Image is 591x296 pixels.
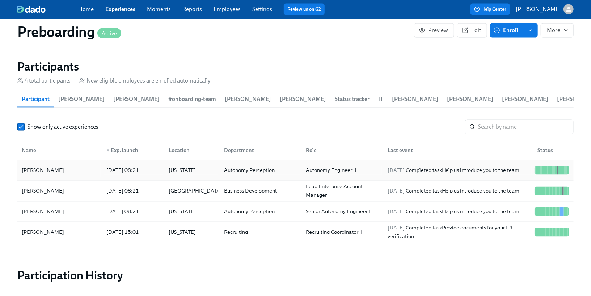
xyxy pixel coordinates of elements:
[163,143,219,157] div: Location
[19,146,101,155] div: Name
[17,181,574,202] div: [PERSON_NAME][DATE] 08:21[GEOGRAPHIC_DATA]Business DevelopmentLead Enterprise Account Manager[DAT...
[516,5,561,13] p: [PERSON_NAME]
[252,6,272,13] a: Settings
[303,182,382,200] div: Lead Enterprise Account Manager
[541,23,574,38] button: More
[388,225,405,231] span: [DATE]
[147,6,171,13] a: Moments
[166,228,219,237] div: [US_STATE]
[287,6,321,13] a: Review us on G2
[225,94,271,104] span: [PERSON_NAME]
[28,123,98,131] span: Show only active experiences
[420,27,448,34] span: Preview
[385,166,532,175] div: Completed task Help us introduce you to the team
[17,160,574,181] div: [PERSON_NAME][DATE] 08:21[US_STATE]Autonomy PerceptionAutonomy Engineer II[DATE] Completed taskHe...
[166,187,225,195] div: [GEOGRAPHIC_DATA]
[221,166,300,175] div: Autonomy Perception
[474,6,506,13] span: Help Center
[385,187,532,195] div: Completed task Help us introduce you to the team
[182,6,202,13] a: Reports
[385,146,532,155] div: Last event
[532,143,572,157] div: Status
[19,207,101,216] div: [PERSON_NAME]
[17,6,78,13] a: dado
[19,166,67,175] div: [PERSON_NAME]
[104,146,163,155] div: Exp. launch
[19,228,101,237] div: [PERSON_NAME]
[457,23,487,38] button: Edit
[447,94,493,104] span: [PERSON_NAME]
[58,94,105,104] span: [PERSON_NAME]
[17,6,46,13] img: dado
[478,120,574,134] input: Search by name
[470,4,510,15] button: Help Center
[382,143,532,157] div: Last event
[523,23,538,38] button: enroll
[105,6,135,13] a: Experiences
[547,27,567,34] span: More
[378,94,383,104] span: IT
[79,77,210,85] div: New eligible employees are enrolled automatically
[17,23,121,41] h1: Preboarding
[104,166,163,175] div: [DATE] 08:21
[218,143,300,157] div: Department
[392,94,438,104] span: [PERSON_NAME]
[104,187,163,195] div: [DATE] 08:21
[388,188,405,194] span: [DATE]
[385,224,532,241] div: Completed task Provide documents for your I-9 verification
[303,207,382,216] div: Senior Autonomy Engineer II
[463,27,481,34] span: Edit
[104,228,163,237] div: [DATE] 15:01
[388,167,405,174] span: [DATE]
[166,207,219,216] div: [US_STATE]
[284,4,325,15] button: Review us on G2
[490,23,523,38] button: Enroll
[166,166,219,175] div: [US_STATE]
[280,94,326,104] span: [PERSON_NAME]
[168,94,216,104] span: #onboarding-team
[300,143,382,157] div: Role
[97,31,121,36] span: Active
[221,146,300,155] div: Department
[388,208,405,215] span: [DATE]
[221,228,300,237] div: Recruiting
[535,146,572,155] div: Status
[17,202,574,222] div: [PERSON_NAME][DATE] 08:21[US_STATE]Autonomy PerceptionSenior Autonomy Engineer II[DATE] Completed...
[303,166,382,175] div: Autonomy Engineer II
[221,207,300,216] div: Autonomy Perception
[303,228,382,237] div: Recruiting Coordinator II
[17,77,71,85] div: 4 total participants
[385,207,532,216] div: Completed task Help us introduce you to the team
[335,94,370,104] span: Status tracker
[17,59,574,74] h2: Participants
[221,187,300,195] div: Business Development
[17,222,574,242] div: [PERSON_NAME][DATE] 15:01[US_STATE]RecruitingRecruiting Coordinator II[DATE] Completed taskProvid...
[78,6,94,13] a: Home
[101,143,163,157] div: ▼Exp. launch
[22,94,50,104] span: Participant
[19,143,101,157] div: Name
[106,149,110,152] span: ▼
[17,268,574,283] h2: Participation History
[303,146,382,155] div: Role
[516,4,574,14] button: [PERSON_NAME]
[166,146,219,155] div: Location
[414,23,454,38] button: Preview
[113,94,160,104] span: [PERSON_NAME]
[495,27,518,34] span: Enroll
[502,94,548,104] span: [PERSON_NAME]
[214,6,241,13] a: Employees
[104,207,163,216] div: [DATE] 08:21
[19,187,101,195] div: [PERSON_NAME]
